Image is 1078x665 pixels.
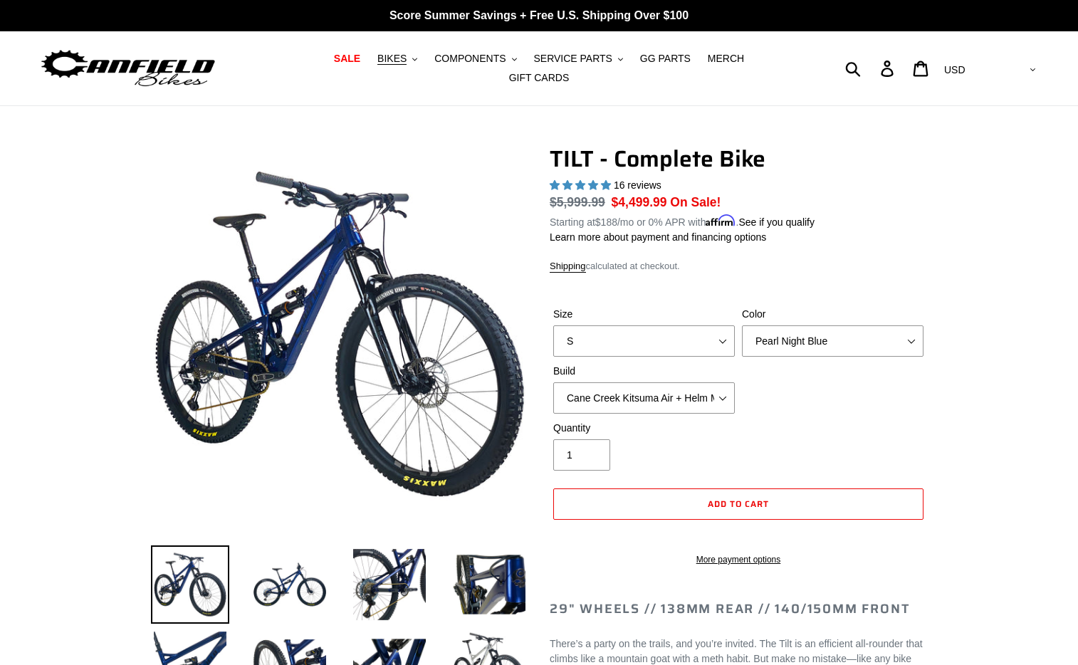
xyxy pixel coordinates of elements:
span: GG PARTS [640,53,691,65]
label: Build [553,364,735,379]
span: Affirm [706,214,736,226]
img: Load image into Gallery viewer, TILT - Complete Bike [151,545,229,624]
span: SERVICE PARTS [533,53,612,65]
button: SERVICE PARTS [526,49,629,68]
button: Add to cart [553,488,923,520]
a: GG PARTS [633,49,698,68]
img: Load image into Gallery viewer, TILT - Complete Bike [450,545,528,624]
span: GIFT CARDS [509,72,570,84]
h2: 29" Wheels // 138mm Rear // 140/150mm Front [550,602,927,617]
span: $188 [595,216,617,228]
a: MERCH [701,49,751,68]
a: See if you qualify - Learn more about Affirm Financing (opens in modal) [738,216,815,228]
img: Load image into Gallery viewer, TILT - Complete Bike [251,545,329,624]
span: On Sale! [670,193,721,211]
h1: TILT - Complete Bike [550,145,927,172]
s: $5,999.99 [550,195,605,209]
button: COMPONENTS [427,49,523,68]
a: Shipping [550,261,586,273]
span: MERCH [708,53,744,65]
span: 5.00 stars [550,179,614,191]
button: BIKES [370,49,424,68]
label: Quantity [553,421,735,436]
div: calculated at checkout. [550,259,927,273]
img: Load image into Gallery viewer, TILT - Complete Bike [350,545,429,624]
span: BIKES [377,53,407,65]
a: More payment options [553,553,923,566]
span: $4,499.99 [612,195,667,209]
a: Learn more about payment and financing options [550,231,766,243]
label: Color [742,307,923,322]
span: Add to cart [708,497,769,510]
input: Search [853,53,889,84]
a: SALE [327,49,367,68]
p: Starting at /mo or 0% APR with . [550,211,815,230]
span: SALE [334,53,360,65]
span: 16 reviews [614,179,661,191]
img: Canfield Bikes [39,46,217,91]
label: Size [553,307,735,322]
span: COMPONENTS [434,53,506,65]
a: GIFT CARDS [502,68,577,88]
